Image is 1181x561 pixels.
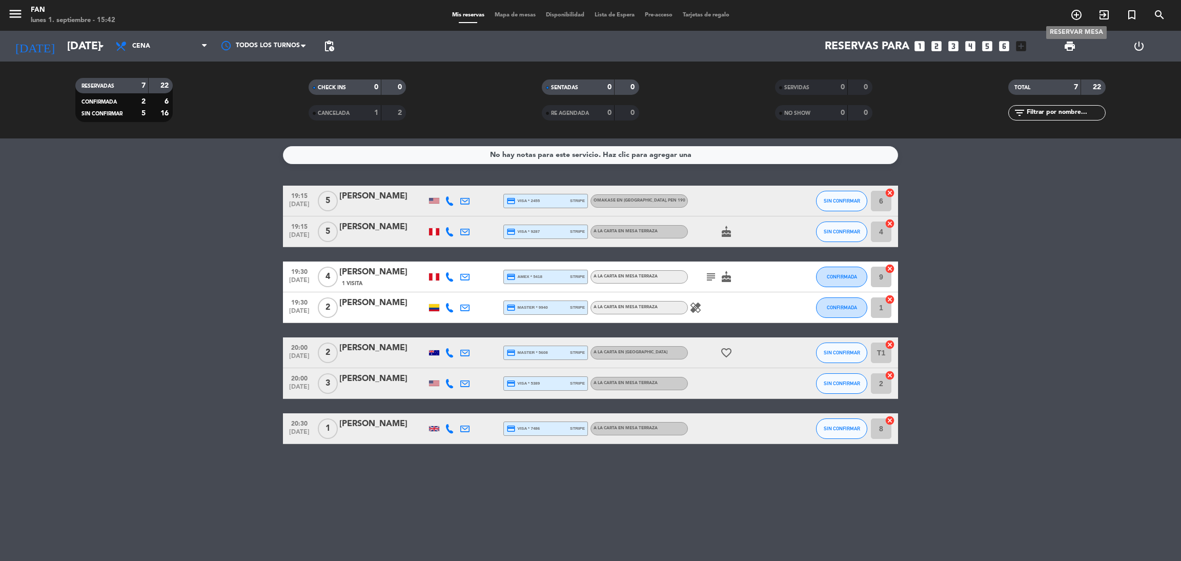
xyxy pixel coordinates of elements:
[490,12,541,18] span: Mapa de mesas
[1153,9,1166,21] i: search
[784,85,809,90] span: SERVIDAS
[720,271,732,283] i: cake
[541,12,589,18] span: Disponibilidad
[506,348,516,357] i: credit_card
[141,110,146,117] strong: 5
[570,425,585,432] span: stripe
[287,417,312,429] span: 20:30
[287,296,312,308] span: 19:30
[287,189,312,201] span: 19:15
[630,109,637,116] strong: 0
[1064,40,1076,52] span: print
[287,232,312,244] span: [DATE]
[1014,39,1028,53] i: add_box
[885,264,895,274] i: cancel
[784,111,810,116] span: NO SHOW
[841,84,845,91] strong: 0
[318,191,338,211] span: 5
[570,349,585,356] span: stripe
[816,222,867,242] button: SIN CONFIRMAR
[824,350,860,355] span: SIN CONFIRMAR
[1070,9,1083,21] i: add_circle_outline
[827,274,857,279] span: CONFIRMADA
[165,98,171,105] strong: 6
[506,303,516,312] i: credit_card
[31,5,115,15] div: Fan
[594,229,658,233] span: A la carta en Mesa Terraza
[947,39,960,53] i: looks_3
[490,149,691,161] div: No hay notas para este servicio. Haz clic para agregar una
[342,279,362,288] span: 1 Visita
[1126,9,1138,21] i: turned_in_not
[1014,85,1030,90] span: TOTAL
[594,381,658,385] span: A la carta en Mesa Terraza
[930,39,943,53] i: looks_two
[318,85,346,90] span: CHECK INS
[141,98,146,105] strong: 2
[816,343,867,363] button: SIN CONFIRMAR
[1074,84,1078,91] strong: 7
[816,191,867,211] button: SIN CONFIRMAR
[689,302,702,314] i: healing
[864,109,870,116] strong: 0
[607,109,612,116] strong: 0
[570,273,585,280] span: stripe
[339,266,426,279] div: [PERSON_NAME]
[287,353,312,365] span: [DATE]
[339,372,426,386] div: [PERSON_NAME]
[287,308,312,319] span: [DATE]
[825,40,909,53] span: Reservas para
[981,39,994,53] i: looks_5
[594,350,667,354] span: A la carta en [GEOGRAPHIC_DATA]
[374,84,378,91] strong: 0
[1026,107,1105,118] input: Filtrar por nombre...
[82,111,123,116] span: SIN CONFIRMAR
[160,110,171,117] strong: 16
[287,220,312,232] span: 19:15
[885,339,895,350] i: cancel
[506,379,540,388] span: visa * 5389
[506,379,516,388] i: credit_card
[323,40,335,52] span: pending_actions
[1133,40,1145,52] i: power_settings_new
[864,84,870,91] strong: 0
[816,373,867,394] button: SIN CONFIRMAR
[506,196,516,206] i: credit_card
[551,111,589,116] span: RE AGENDADA
[885,294,895,305] i: cancel
[964,39,977,53] i: looks_4
[841,109,845,116] strong: 0
[885,415,895,426] i: cancel
[1098,9,1110,21] i: exit_to_app
[885,218,895,229] i: cancel
[287,265,312,277] span: 19:30
[287,277,312,289] span: [DATE]
[398,84,404,91] strong: 0
[339,190,426,203] div: [PERSON_NAME]
[816,297,867,318] button: CONFIRMADA
[594,198,685,203] span: Omakase en [GEOGRAPHIC_DATA]
[594,305,658,309] span: A la carta en Mesa Terraza
[339,417,426,431] div: [PERSON_NAME]
[374,109,378,116] strong: 1
[630,84,637,91] strong: 0
[506,227,516,236] i: credit_card
[594,426,658,430] span: A la carta en Mesa Terraza
[82,99,117,105] span: CONFIRMADA
[1093,84,1103,91] strong: 22
[287,384,312,395] span: [DATE]
[827,305,857,310] span: CONFIRMADA
[287,372,312,384] span: 20:00
[885,188,895,198] i: cancel
[287,429,312,440] span: [DATE]
[506,424,540,433] span: visa * 7486
[570,304,585,311] span: stripe
[640,12,678,18] span: Pre-acceso
[589,12,640,18] span: Lista de Espera
[506,272,542,282] span: amex * 5418
[339,296,426,310] div: [PERSON_NAME]
[318,222,338,242] span: 5
[506,303,548,312] span: master * 9940
[318,297,338,318] span: 2
[506,348,548,357] span: master * 5608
